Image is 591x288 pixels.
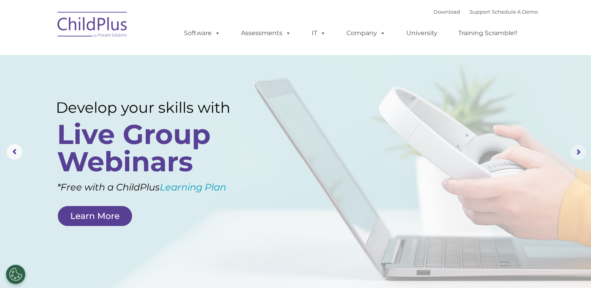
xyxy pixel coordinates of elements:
[233,25,299,41] a: Assessments
[176,25,228,41] a: Software
[450,25,525,41] a: Training Scramble!!
[58,206,132,226] a: Learn More
[160,181,226,193] a: Learning Plan
[304,25,334,41] a: IT
[57,178,266,196] rs-layer: *Free with a ChildPlus
[109,52,132,57] span: Last name
[57,121,249,175] rs-layer: Live Group Webinars
[434,9,538,15] font: |
[398,25,445,41] a: University
[339,25,393,41] a: Company
[54,6,132,45] img: ChildPlus by Procare Solutions
[492,9,538,15] a: Schedule A Demo
[109,84,142,89] span: Phone number
[470,9,490,15] a: Support
[434,9,460,15] a: Download
[464,204,591,288] iframe: Chat Widget
[6,265,25,284] button: Cookies Settings
[56,99,251,116] rs-layer: Develop your skills with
